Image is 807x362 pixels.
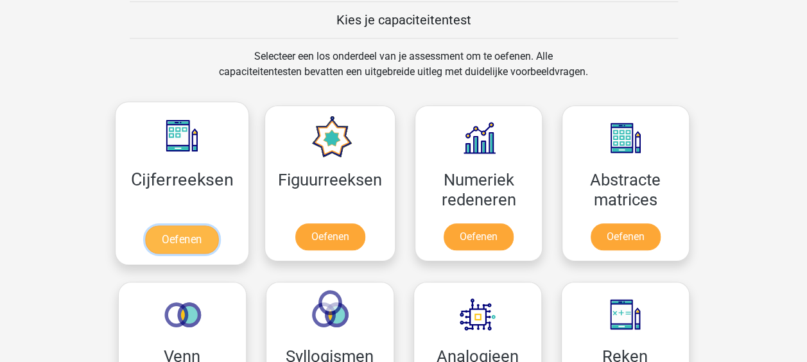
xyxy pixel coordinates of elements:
[145,225,218,254] a: Oefenen
[130,12,678,28] h5: Kies je capaciteitentest
[207,49,600,95] div: Selecteer een los onderdeel van je assessment om te oefenen. Alle capaciteitentesten bevatten een...
[444,223,514,250] a: Oefenen
[591,223,661,250] a: Oefenen
[295,223,365,250] a: Oefenen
